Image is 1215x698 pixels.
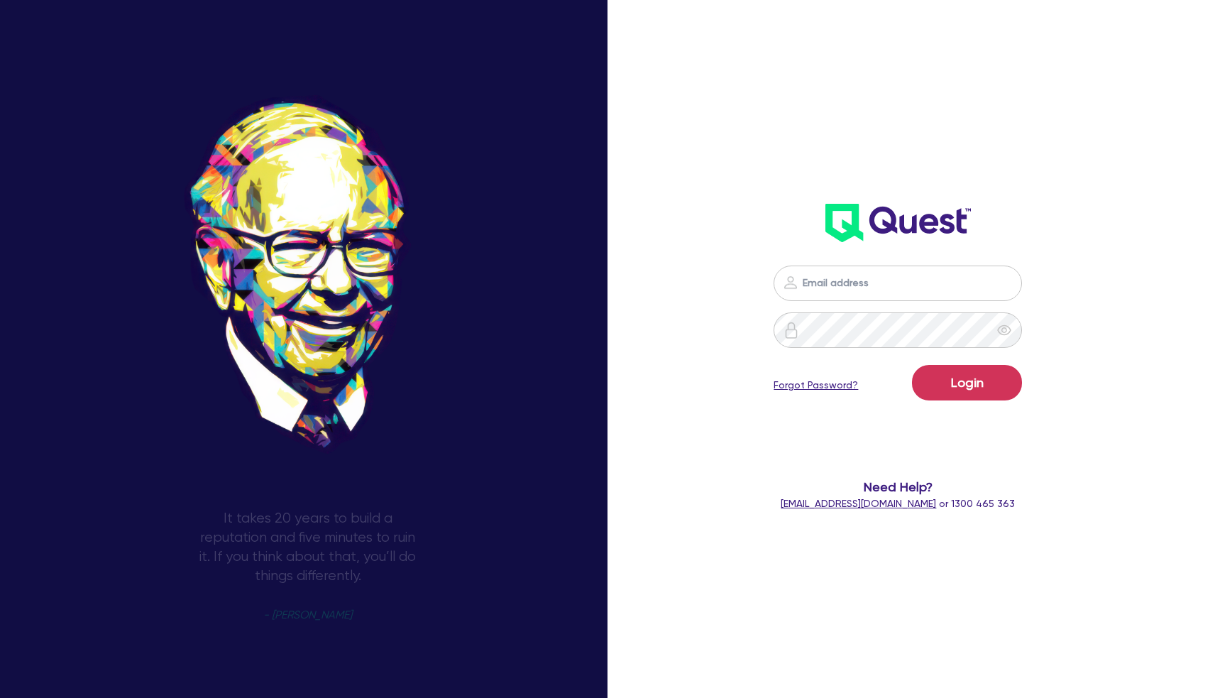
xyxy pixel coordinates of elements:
img: icon-password [782,274,799,291]
span: eye [997,323,1011,337]
input: Email address [774,266,1022,301]
button: Login [912,365,1022,400]
span: Need Help? [737,477,1058,496]
img: icon-password [783,322,800,339]
span: or 1300 465 363 [781,498,1015,509]
a: [EMAIL_ADDRESS][DOMAIN_NAME] [781,498,936,509]
span: - [PERSON_NAME] [263,610,352,621]
img: wH2k97JdezQIQAAAABJRU5ErkJggg== [825,204,971,242]
a: Forgot Password? [774,378,858,393]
